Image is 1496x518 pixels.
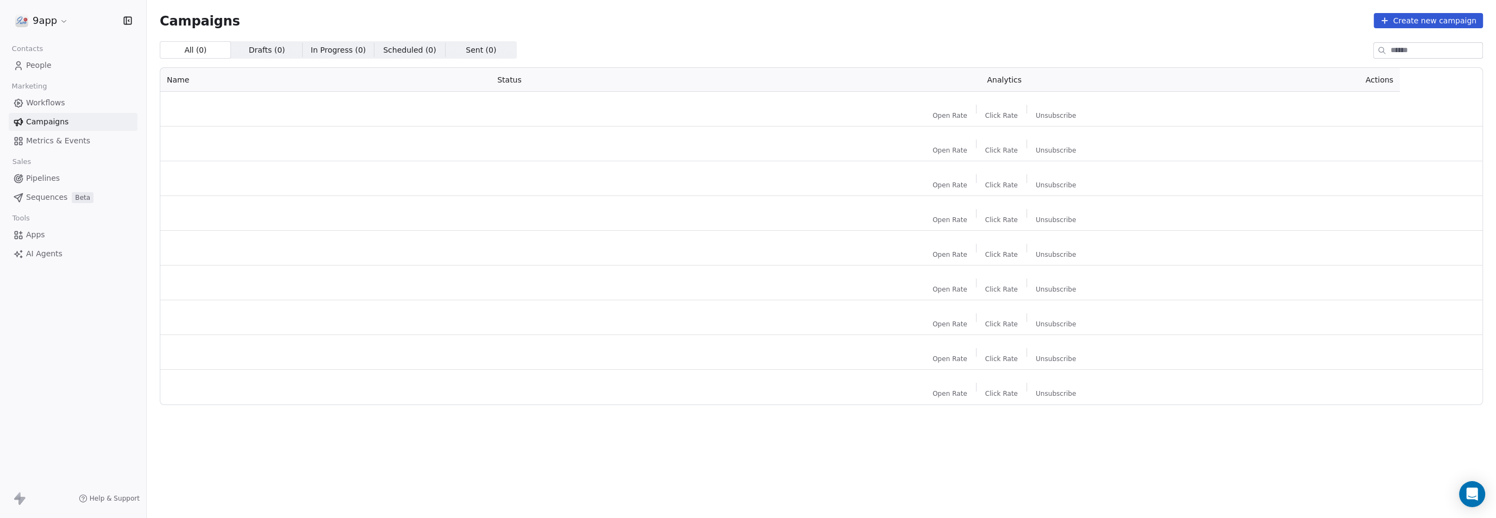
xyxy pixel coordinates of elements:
[985,285,1018,294] span: Click Rate
[792,68,1217,92] th: Analytics
[26,229,45,241] span: Apps
[466,45,496,56] span: Sent ( 0 )
[1036,146,1076,155] span: Unsubscribe
[932,181,967,189] span: Open Rate
[985,355,1018,363] span: Click Rate
[985,146,1018,155] span: Click Rate
[932,389,967,398] span: Open Rate
[1036,216,1076,224] span: Unsubscribe
[932,320,967,329] span: Open Rate
[26,97,65,109] span: Workflows
[13,11,71,30] button: 9app
[932,250,967,259] span: Open Rate
[1036,285,1076,294] span: Unsubscribe
[26,135,90,147] span: Metrics & Events
[8,154,36,170] span: Sales
[79,494,140,503] a: Help & Support
[9,245,137,263] a: AI Agents
[1217,68,1400,92] th: Actions
[15,14,28,27] img: logo_con%20trasparenza.png
[1036,111,1076,120] span: Unsubscribe
[9,132,137,150] a: Metrics & Events
[9,56,137,74] a: People
[1036,355,1076,363] span: Unsubscribe
[985,216,1018,224] span: Click Rate
[1036,320,1076,329] span: Unsubscribe
[932,285,967,294] span: Open Rate
[26,173,60,184] span: Pipelines
[1374,13,1483,28] button: Create new campaign
[1036,389,1076,398] span: Unsubscribe
[26,60,52,71] span: People
[491,68,792,92] th: Status
[90,494,140,503] span: Help & Support
[160,13,240,28] span: Campaigns
[9,188,137,206] a: SequencesBeta
[932,111,967,120] span: Open Rate
[1036,181,1076,189] span: Unsubscribe
[932,355,967,363] span: Open Rate
[160,68,491,92] th: Name
[26,248,62,260] span: AI Agents
[9,94,137,112] a: Workflows
[72,192,93,203] span: Beta
[985,320,1018,329] span: Click Rate
[8,210,34,226] span: Tools
[7,78,52,94] span: Marketing
[985,250,1018,259] span: Click Rate
[985,181,1018,189] span: Click Rate
[9,169,137,187] a: Pipelines
[311,45,366,56] span: In Progress ( 0 )
[1036,250,1076,259] span: Unsubscribe
[1459,481,1485,507] div: Open Intercom Messenger
[985,389,1018,398] span: Click Rate
[26,192,67,203] span: Sequences
[932,216,967,224] span: Open Rate
[26,116,68,128] span: Campaigns
[932,146,967,155] span: Open Rate
[985,111,1018,120] span: Click Rate
[9,113,137,131] a: Campaigns
[33,14,57,28] span: 9app
[9,226,137,244] a: Apps
[249,45,285,56] span: Drafts ( 0 )
[383,45,436,56] span: Scheduled ( 0 )
[7,41,48,57] span: Contacts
